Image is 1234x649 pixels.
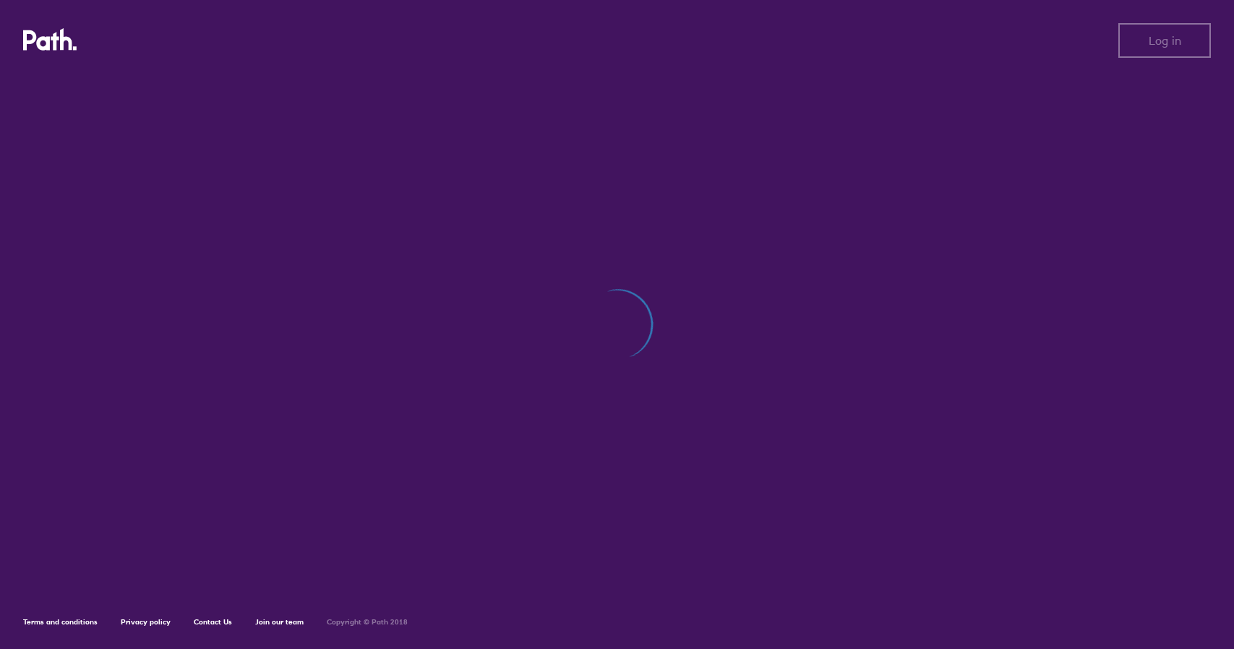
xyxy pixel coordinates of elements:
[121,617,171,627] a: Privacy policy
[1118,23,1211,58] button: Log in
[23,617,98,627] a: Terms and conditions
[255,617,304,627] a: Join our team
[194,617,232,627] a: Contact Us
[327,618,408,627] h6: Copyright © Path 2018
[1149,34,1181,47] span: Log in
